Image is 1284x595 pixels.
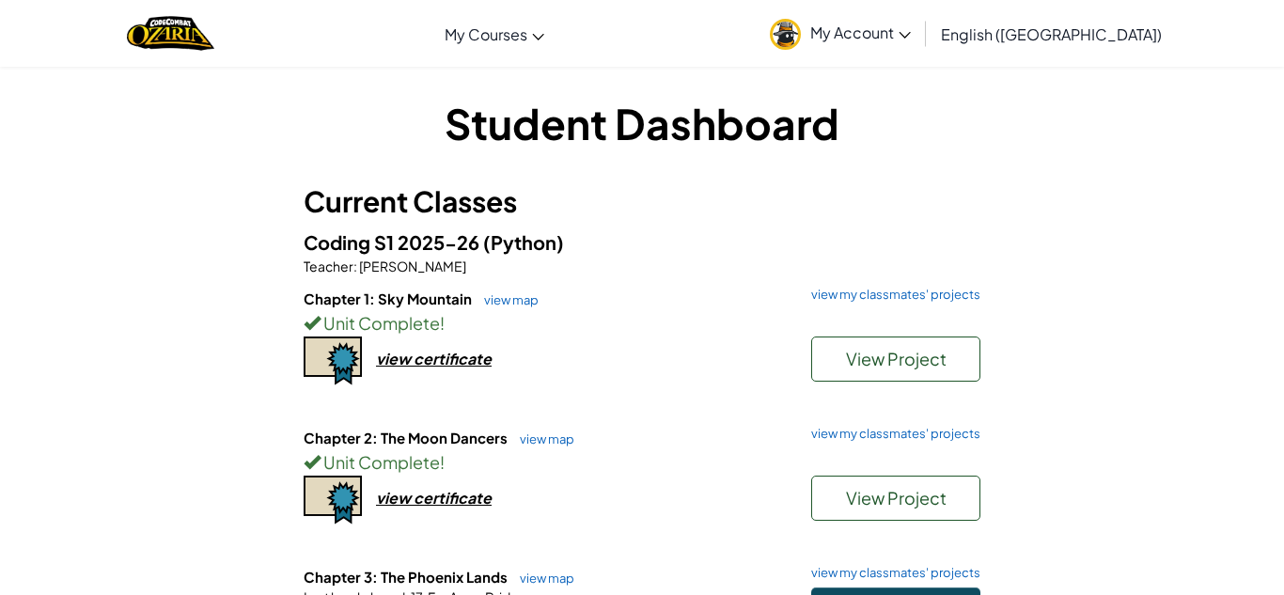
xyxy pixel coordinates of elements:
[440,451,445,473] span: !
[811,476,980,521] button: View Project
[353,258,357,274] span: :
[304,488,492,508] a: view certificate
[304,290,475,307] span: Chapter 1: Sky Mountain
[304,337,362,385] img: certificate-icon.png
[304,94,980,152] h1: Student Dashboard
[941,24,1162,44] span: English ([GEOGRAPHIC_DATA])
[321,451,440,473] span: Unit Complete
[304,230,483,254] span: Coding S1 2025-26
[321,312,440,334] span: Unit Complete
[304,476,362,525] img: certificate-icon.png
[127,14,214,53] img: Home
[376,349,492,368] div: view certificate
[802,289,980,301] a: view my classmates' projects
[510,571,574,586] a: view map
[810,23,911,42] span: My Account
[802,567,980,579] a: view my classmates' projects
[483,230,564,254] span: (Python)
[127,14,214,53] a: Ozaria by CodeCombat logo
[376,488,492,508] div: view certificate
[440,312,445,334] span: !
[802,428,980,440] a: view my classmates' projects
[304,568,510,586] span: Chapter 3: The Phoenix Lands
[932,8,1171,59] a: English ([GEOGRAPHIC_DATA])
[357,258,466,274] span: [PERSON_NAME]
[846,348,947,369] span: View Project
[304,180,980,223] h3: Current Classes
[846,487,947,509] span: View Project
[445,24,527,44] span: My Courses
[770,19,801,50] img: avatar
[811,337,980,382] button: View Project
[510,431,574,446] a: view map
[304,349,492,368] a: view certificate
[304,429,510,446] span: Chapter 2: The Moon Dancers
[760,4,920,63] a: My Account
[304,258,353,274] span: Teacher
[435,8,554,59] a: My Courses
[475,292,539,307] a: view map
